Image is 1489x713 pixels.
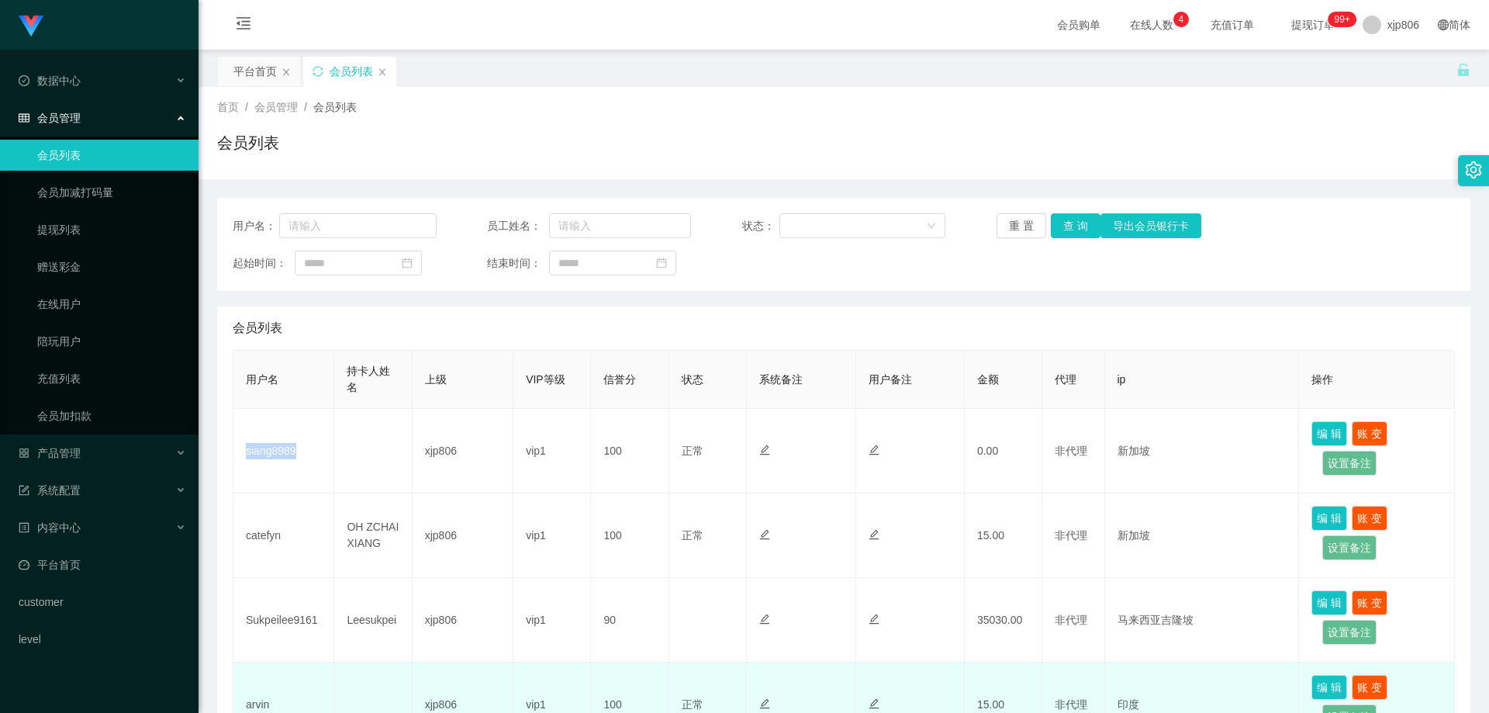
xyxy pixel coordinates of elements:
button: 编 辑 [1311,675,1347,700]
i: 图标: setting [1465,161,1482,178]
span: 金额 [977,373,999,386]
span: VIP等级 [526,373,565,386]
span: 操作 [1311,373,1333,386]
td: 0.00 [965,409,1042,493]
i: 图标: down [927,221,936,232]
td: 90 [591,578,668,663]
td: Sukpeilee9161 [233,578,334,663]
button: 编 辑 [1311,506,1347,531]
span: 非代理 [1055,614,1087,626]
h1: 会员列表 [217,131,279,154]
div: 平台首页 [233,57,277,86]
td: xjp806 [413,578,513,663]
td: 100 [591,493,668,578]
td: siang8989 [233,409,334,493]
span: 信誉分 [603,373,636,386]
span: 用户备注 [869,373,912,386]
sup: 4 [1173,12,1189,27]
span: 在线人数 [1122,19,1181,30]
a: level [19,624,186,655]
sup: 282 [1328,12,1356,27]
i: 图标: edit [869,529,879,540]
td: 新加坡 [1105,493,1300,578]
i: 图标: unlock [1456,63,1470,77]
i: 图标: calendar [656,258,667,268]
i: 图标: close [282,67,291,77]
p: 4 [1178,12,1183,27]
input: 请输入 [279,213,437,238]
i: 图标: appstore-o [19,448,29,459]
span: 会员列表 [313,101,357,113]
i: 图标: close [378,67,387,77]
i: 图标: calendar [402,258,413,268]
span: 会员管理 [254,101,298,113]
i: 图标: edit [759,614,770,625]
a: 在线用户 [37,289,186,320]
button: 查 询 [1051,213,1100,238]
i: 图标: edit [869,445,879,455]
td: 15.00 [965,493,1042,578]
button: 重 置 [997,213,1046,238]
i: 图标: global [1438,19,1449,30]
span: 非代理 [1055,445,1087,457]
span: 正常 [682,698,703,711]
span: 正常 [682,529,703,542]
td: OH ZCHAI XIANG [334,493,412,578]
button: 账 变 [1352,675,1387,700]
a: 陪玩用户 [37,326,186,357]
span: 用户名： [233,218,279,234]
td: Leesukpei [334,578,412,663]
button: 导出会员银行卡 [1100,213,1201,238]
td: 35030.00 [965,578,1042,663]
td: 100 [591,409,668,493]
td: xjp806 [413,409,513,493]
td: vip1 [513,409,591,493]
a: 会员列表 [37,140,186,171]
a: 提现列表 [37,214,186,245]
td: vip1 [513,578,591,663]
td: catefyn [233,493,334,578]
button: 编 辑 [1311,421,1347,446]
a: 会员加扣款 [37,400,186,431]
span: 内容中心 [19,521,81,534]
span: 状态 [682,373,703,386]
span: 起始时间： [233,255,295,272]
span: / [304,101,307,113]
a: 充值列表 [37,363,186,394]
td: 马来西亚吉隆坡 [1105,578,1300,663]
button: 设置备注 [1322,535,1377,560]
span: 会员列表 [233,319,282,337]
i: 图标: edit [759,445,770,455]
button: 设置备注 [1322,451,1377,476]
a: customer [19,587,186,618]
button: 编 辑 [1311,590,1347,615]
span: 提现订单 [1283,19,1342,30]
a: 会员加减打码量 [37,177,186,208]
td: xjp806 [413,493,513,578]
i: 图标: menu-fold [217,1,270,50]
td: vip1 [513,493,591,578]
button: 账 变 [1352,590,1387,615]
i: 图标: profile [19,522,29,533]
img: logo.9652507e.png [19,16,43,37]
span: 充值订单 [1203,19,1262,30]
span: / [245,101,248,113]
td: 新加坡 [1105,409,1300,493]
i: 图标: table [19,112,29,123]
span: 正常 [682,445,703,457]
input: 请输入 [549,213,691,238]
span: 代理 [1055,373,1076,386]
i: 图标: edit [759,529,770,540]
span: 非代理 [1055,529,1087,542]
a: 赠送彩金 [37,251,186,282]
span: 数据中心 [19,74,81,87]
span: 持卡人姓名 [347,365,390,393]
span: 非代理 [1055,698,1087,711]
a: 图标: dashboard平台首页 [19,549,186,580]
i: 图标: sync [313,66,323,77]
span: 状态： [742,218,780,234]
i: 图标: form [19,485,29,496]
span: ip [1118,373,1126,386]
i: 图标: edit [759,698,770,709]
button: 账 变 [1352,506,1387,531]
